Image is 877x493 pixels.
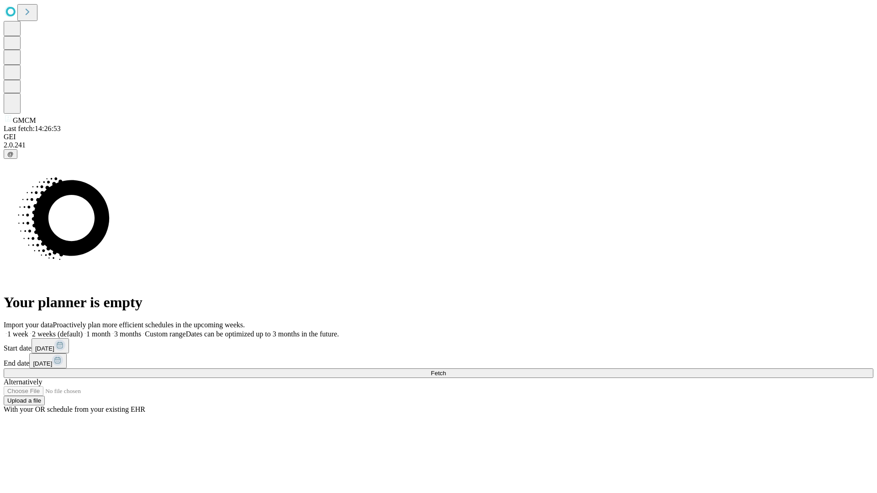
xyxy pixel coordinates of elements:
[4,321,53,329] span: Import your data
[114,330,141,338] span: 3 months
[7,151,14,157] span: @
[7,330,28,338] span: 1 week
[4,353,873,368] div: End date
[4,405,145,413] span: With your OR schedule from your existing EHR
[32,330,83,338] span: 2 weeks (default)
[33,360,52,367] span: [DATE]
[4,149,17,159] button: @
[4,396,45,405] button: Upload a file
[186,330,339,338] span: Dates can be optimized up to 3 months in the future.
[86,330,111,338] span: 1 month
[145,330,185,338] span: Custom range
[4,338,873,353] div: Start date
[29,353,67,368] button: [DATE]
[431,370,446,377] span: Fetch
[4,378,42,386] span: Alternatively
[35,345,54,352] span: [DATE]
[4,294,873,311] h1: Your planner is empty
[32,338,69,353] button: [DATE]
[13,116,36,124] span: GMCM
[4,133,873,141] div: GEI
[53,321,245,329] span: Proactively plan more efficient schedules in the upcoming weeks.
[4,125,61,132] span: Last fetch: 14:26:53
[4,368,873,378] button: Fetch
[4,141,873,149] div: 2.0.241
